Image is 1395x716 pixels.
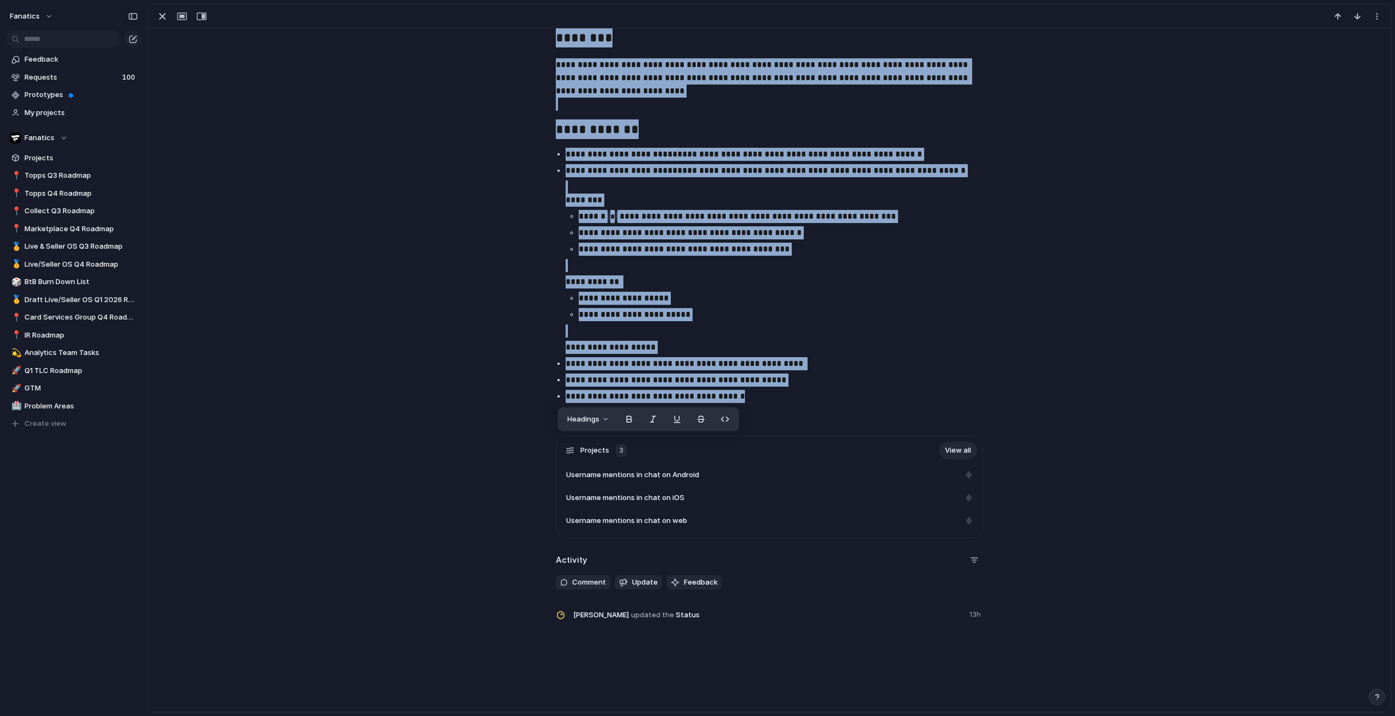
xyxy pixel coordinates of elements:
button: 📍 [10,206,21,216]
span: Username mentions in chat on Android [566,470,699,480]
span: Live & Seller OS Q3 Roadmap [25,241,138,252]
span: Collect Q3 Roadmap [25,206,138,216]
a: 🚀Q1 TLC Roadmap [5,363,142,379]
span: Projects [580,445,609,456]
button: Comment [556,575,610,589]
button: 🥇 [10,259,21,270]
a: 🏥Problem Areas [5,398,142,414]
span: Card Services Group Q4 Roadmap [25,312,138,323]
span: Feedback [684,577,718,588]
a: 📍Collect Q3 Roadmap [5,203,142,219]
a: Feedback [5,51,142,68]
div: 📍 [11,187,19,200]
a: 📍Topps Q4 Roadmap [5,185,142,202]
span: Username mentions in chat on iOS [566,492,684,503]
button: 💫 [10,347,21,358]
span: updated the [631,610,674,621]
a: Projects [5,150,142,166]
span: Live/Seller OS Q4 Roadmap [25,259,138,270]
h2: Activity [556,554,587,567]
button: Fanatics [5,130,142,146]
span: 100 [122,72,137,83]
button: 🚀 [10,383,21,394]
div: 🚀 [11,364,19,377]
a: 🎲BtB Burn Down List [5,274,142,290]
div: 🎲 [11,276,19,288]
span: Problem Areas [25,401,138,412]
button: 🏥 [10,401,21,412]
a: 📍IR Roadmap [5,327,142,344]
button: Update [615,575,662,589]
div: 🥇 [11,240,19,253]
a: Requests100 [5,69,142,86]
div: 3 [616,444,627,457]
span: Comment [572,577,606,588]
button: 📍 [10,224,21,234]
span: Marketplace Q4 Roadmap [25,224,138,234]
span: [PERSON_NAME] [573,610,629,621]
span: My projects [25,107,138,118]
span: Draft Live/Seller OS Q1 2026 Roadmap [25,294,138,305]
div: 📍 [11,329,19,341]
a: 🥇Live/Seller OS Q4 Roadmap [5,256,142,273]
span: Projects [25,153,138,164]
a: View all [939,442,977,459]
button: 🚀 [10,365,21,376]
span: Requests [25,72,119,83]
span: Update [632,577,658,588]
button: 📍 [10,170,21,181]
button: fanatics [5,8,59,25]
span: Feedback [25,54,138,65]
button: Create view [5,416,142,432]
div: 📍 [11,311,19,324]
span: Headings [567,414,599,425]
button: 🥇 [10,294,21,305]
button: 🎲 [10,276,21,287]
span: Username mentions in chat on web [566,515,687,526]
div: 🥇 [11,293,19,306]
div: 📍 [11,170,19,182]
button: Feedback [666,575,722,589]
span: 13h [969,607,983,620]
a: 🥇Live & Seller OS Q3 Roadmap [5,238,142,255]
a: 📍Marketplace Q4 Roadmap [5,221,142,237]
a: 💫Analytics Team Tasks [5,345,142,361]
span: Q1 TLC Roadmap [25,365,138,376]
span: Fanatics [25,133,54,143]
a: Prototypes [5,87,142,103]
button: Headings [561,411,616,428]
span: IR Roadmap [25,330,138,341]
span: Create view [25,418,66,429]
a: My projects [5,105,142,121]
div: 🏥 [11,400,19,412]
span: Topps Q4 Roadmap [25,188,138,199]
span: Analytics Team Tasks [25,347,138,358]
span: BtB Burn Down List [25,276,138,287]
span: Topps Q3 Roadmap [25,170,138,181]
a: 🥇Draft Live/Seller OS Q1 2026 Roadmap [5,292,142,308]
span: fanatics [10,11,40,22]
a: 🚀GTM [5,380,142,396]
button: 📍 [10,188,21,199]
div: 📍 [11,205,19,218]
div: 💫 [11,347,19,359]
a: 📍Card Services Group Q4 Roadmap [5,309,142,326]
span: Prototypes [25,89,138,100]
button: 🥇 [10,241,21,252]
button: 📍 [10,312,21,323]
button: 📍 [10,330,21,341]
span: GTM [25,383,138,394]
div: 📍 [11,222,19,235]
